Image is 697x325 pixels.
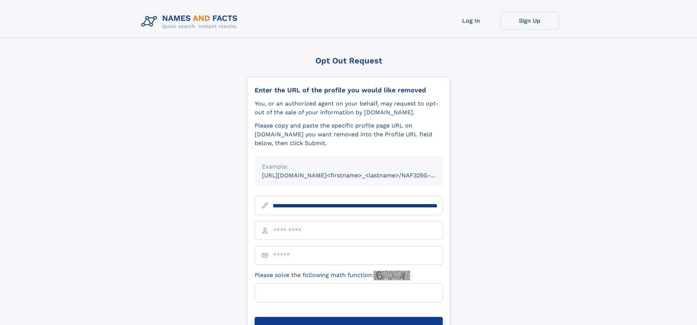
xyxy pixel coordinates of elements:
[247,56,450,65] div: Opt Out Request
[138,12,244,32] img: Logo Names and Facts
[255,271,410,280] label: Please solve the following math function:
[442,12,501,30] a: Log In
[262,162,435,171] div: Example:
[255,86,443,94] div: Enter the URL of the profile you would like removed
[255,99,443,117] div: You, or an authorized agent on your behalf, may request to opt-out of the sale of your informatio...
[255,121,443,148] div: Please copy and paste the specific profile page URL on [DOMAIN_NAME] you want removed into the Pr...
[501,12,559,30] a: Sign Up
[262,172,457,179] small: [URL][DOMAIN_NAME]<firstname>_<lastname>/NAF325G-xxxxxxxx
